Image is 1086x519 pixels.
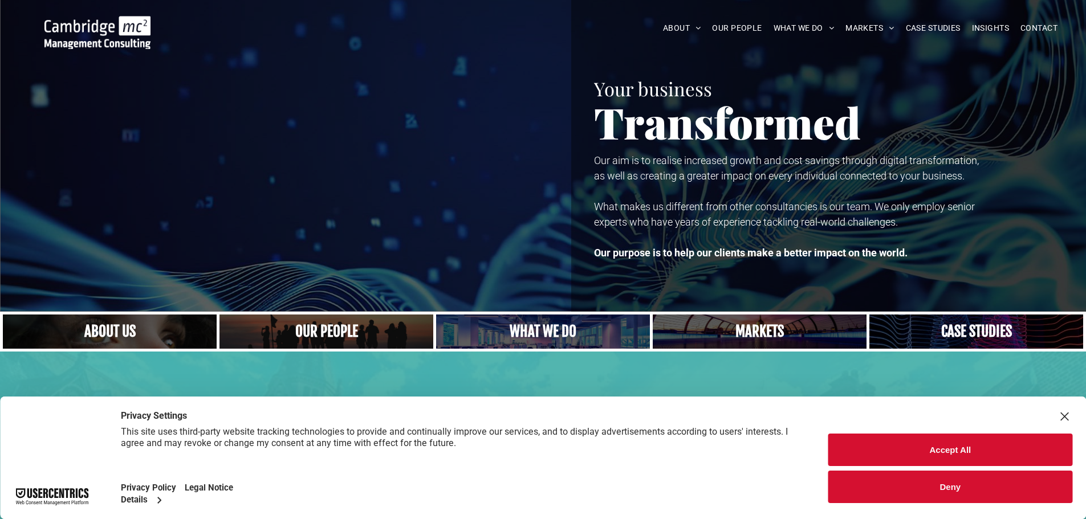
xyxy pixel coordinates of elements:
a: Telecoms | Decades of Experience Across Multiple Industries & Regions [653,314,867,349]
img: Go to Homepage [44,16,151,49]
a: INSIGHTS [966,19,1015,37]
span: Transformed [594,93,861,150]
span: What makes us different from other consultancies is our team. We only employ senior experts who h... [594,201,975,228]
a: A crowd in silhouette at sunset, on a rise or lookout point [219,314,433,349]
a: CASE STUDIES [900,19,966,37]
a: A yoga teacher lifting his whole body off the ground in the peacock pose [436,314,650,349]
span: Your business [594,76,712,101]
a: OUR PEOPLE [706,19,767,37]
a: MARKETS [840,19,900,37]
strong: Our purpose is to help our clients make a better impact on the world. [594,247,908,259]
a: Close up of woman's face, centered on her eyes [3,314,217,349]
a: WHAT WE DO [768,19,840,37]
a: ABOUT [657,19,707,37]
a: CASE STUDIES | See an Overview of All Our Case Studies | Cambridge Management Consulting [869,314,1083,349]
span: Our aim is to realise increased growth and cost savings through digital transformation, as well a... [594,154,979,182]
a: Your Business Transformed | Cambridge Management Consulting [44,18,151,30]
a: CONTACT [1015,19,1063,37]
